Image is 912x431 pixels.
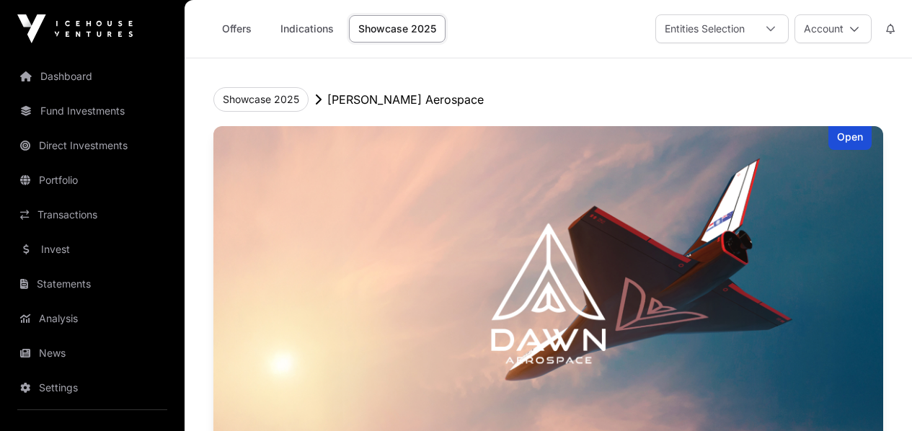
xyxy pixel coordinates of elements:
[12,130,173,161] a: Direct Investments
[12,268,173,300] a: Statements
[12,199,173,231] a: Transactions
[794,14,872,43] button: Account
[656,15,753,43] div: Entities Selection
[12,372,173,404] a: Settings
[12,95,173,127] a: Fund Investments
[12,61,173,92] a: Dashboard
[12,337,173,369] a: News
[12,234,173,265] a: Invest
[349,15,446,43] a: Showcase 2025
[271,15,343,43] a: Indications
[327,91,484,108] p: [PERSON_NAME] Aerospace
[208,15,265,43] a: Offers
[12,303,173,334] a: Analysis
[840,362,912,431] iframe: Chat Widget
[213,87,309,112] button: Showcase 2025
[828,126,872,150] div: Open
[17,14,133,43] img: Icehouse Ventures Logo
[12,164,173,196] a: Portfolio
